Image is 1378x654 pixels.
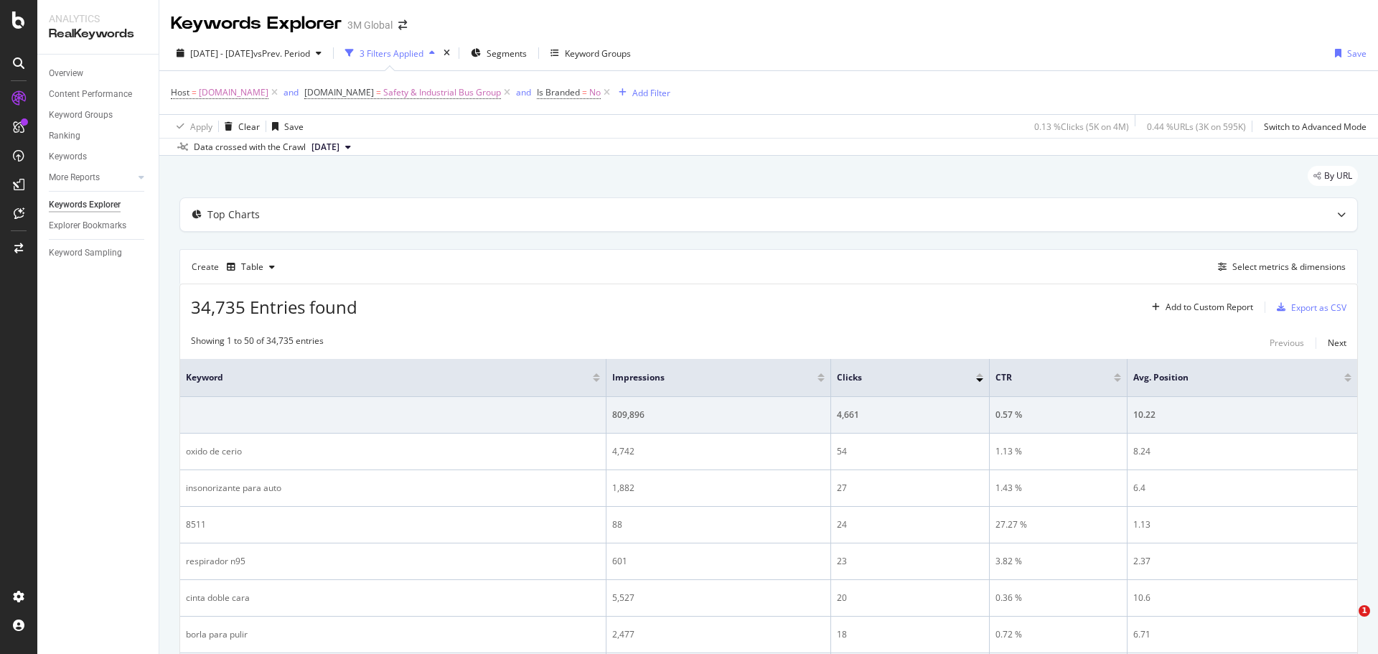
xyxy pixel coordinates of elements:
[612,555,825,568] div: 601
[1146,296,1253,319] button: Add to Custom Report
[837,592,983,604] div: 20
[284,121,304,133] div: Save
[995,628,1121,641] div: 0.72 %
[49,170,134,185] a: More Reports
[49,129,149,144] a: Ranking
[1133,408,1351,421] div: 10.22
[995,482,1121,495] div: 1.43 %
[995,555,1121,568] div: 3.82 %
[612,628,825,641] div: 2,477
[1270,335,1304,352] button: Previous
[1166,303,1253,312] div: Add to Custom Report
[304,86,374,98] span: [DOMAIN_NAME]
[1133,628,1351,641] div: 6.71
[191,335,324,352] div: Showing 1 to 50 of 34,735 entries
[383,83,501,103] span: Safety & Industrial Bus Group
[837,445,983,458] div: 54
[995,408,1121,421] div: 0.57 %
[221,256,281,279] button: Table
[612,482,825,495] div: 1,882
[632,87,670,99] div: Add Filter
[171,115,212,138] button: Apply
[376,86,381,98] span: =
[1133,371,1323,384] span: Avg. Position
[837,408,983,421] div: 4,661
[537,86,580,98] span: Is Branded
[207,207,260,222] div: Top Charts
[1133,518,1351,531] div: 1.13
[266,115,304,138] button: Save
[191,295,357,319] span: 34,735 Entries found
[837,482,983,495] div: 27
[995,518,1121,531] div: 27.27 %
[837,371,955,384] span: Clicks
[1347,47,1367,60] div: Save
[487,47,527,60] span: Segments
[1308,166,1358,186] div: legacy label
[49,170,100,185] div: More Reports
[186,482,600,495] div: insonorizante para auto
[612,371,796,384] span: Impressions
[186,371,571,384] span: Keyword
[49,129,80,144] div: Ranking
[49,218,149,233] a: Explorer Bookmarks
[1291,302,1346,314] div: Export as CSV
[1212,258,1346,276] button: Select metrics & dimensions
[612,445,825,458] div: 4,742
[545,42,637,65] button: Keyword Groups
[49,197,121,212] div: Keywords Explorer
[49,149,87,164] div: Keywords
[306,139,357,156] button: [DATE]
[582,86,587,98] span: =
[194,141,306,154] div: Data crossed with the Crawl
[516,86,531,98] div: and
[49,246,149,261] a: Keyword Sampling
[186,592,600,604] div: cinta doble cara
[49,26,147,42] div: RealKeywords
[1270,337,1304,349] div: Previous
[311,141,339,154] span: 2025 Sep. 21st
[190,121,212,133] div: Apply
[219,115,260,138] button: Clear
[49,149,149,164] a: Keywords
[49,11,147,26] div: Analytics
[49,87,149,102] a: Content Performance
[186,555,600,568] div: respirador n95
[612,408,825,421] div: 809,896
[171,11,342,36] div: Keywords Explorer
[192,86,197,98] span: =
[347,18,393,32] div: 3M Global
[1133,482,1351,495] div: 6.4
[612,518,825,531] div: 88
[171,42,327,65] button: [DATE] - [DATE]vsPrev. Period
[465,42,533,65] button: Segments
[1324,172,1352,180] span: By URL
[995,371,1092,384] span: CTR
[339,42,441,65] button: 3 Filters Applied
[241,263,263,271] div: Table
[1258,115,1367,138] button: Switch to Advanced Mode
[186,518,600,531] div: 8511
[360,47,423,60] div: 3 Filters Applied
[1328,337,1346,349] div: Next
[837,555,983,568] div: 23
[613,84,670,101] button: Add Filter
[186,445,600,458] div: oxido de cerio
[49,108,113,123] div: Keyword Groups
[995,445,1121,458] div: 1.13 %
[1359,605,1370,617] span: 1
[283,85,299,99] button: and
[1133,445,1351,458] div: 8.24
[49,66,149,81] a: Overview
[995,592,1121,604] div: 0.36 %
[1329,605,1364,640] iframe: Intercom live chat
[398,20,407,30] div: arrow-right-arrow-left
[1329,42,1367,65] button: Save
[516,85,531,99] button: and
[49,246,122,261] div: Keyword Sampling
[565,47,631,60] div: Keyword Groups
[49,108,149,123] a: Keyword Groups
[253,47,310,60] span: vs Prev. Period
[238,121,260,133] div: Clear
[49,218,126,233] div: Explorer Bookmarks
